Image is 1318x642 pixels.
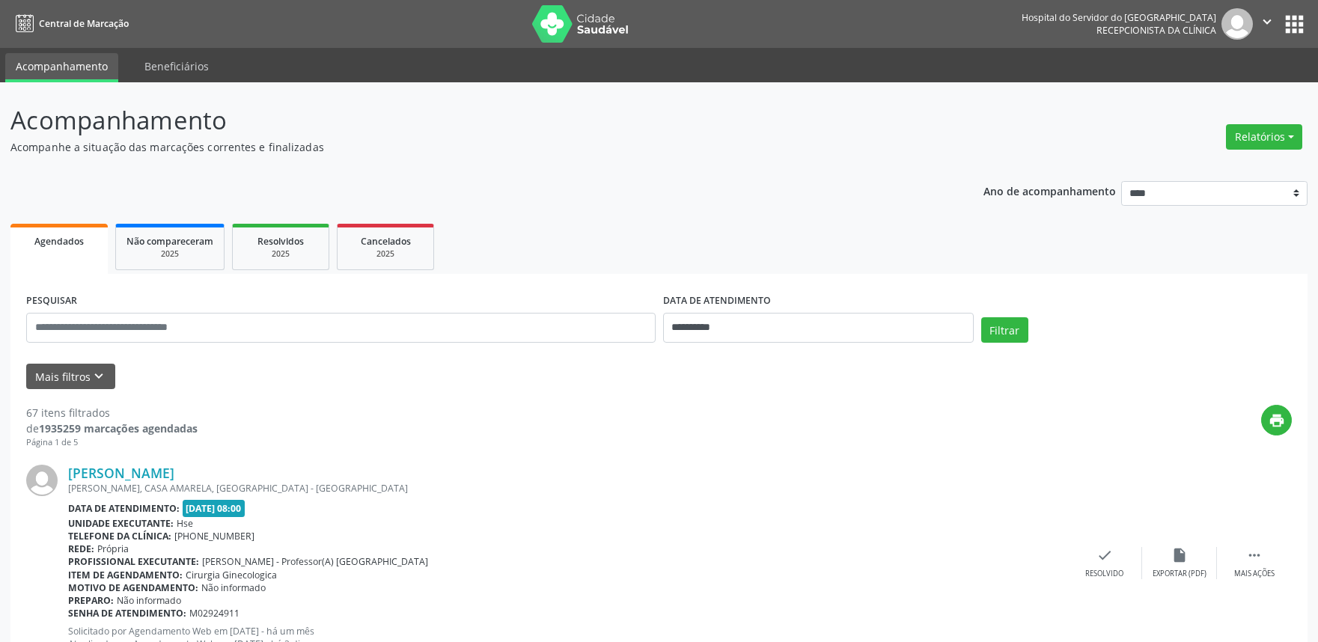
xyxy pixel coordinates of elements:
[1269,412,1285,429] i: print
[1171,547,1188,563] i: insert_drive_file
[68,517,174,530] b: Unidade executante:
[26,465,58,496] img: img
[1221,8,1253,40] img: img
[26,364,115,390] button: Mais filtroskeyboard_arrow_down
[1096,547,1113,563] i: check
[1253,8,1281,40] button: 
[663,290,771,313] label: DATA DE ATENDIMENTO
[201,581,266,594] span: Não informado
[1281,11,1308,37] button: apps
[189,607,240,620] span: M02924911
[68,542,94,555] b: Rede:
[26,405,198,421] div: 67 itens filtrados
[1096,24,1216,37] span: Recepcionista da clínica
[1261,405,1292,435] button: print
[26,436,198,449] div: Página 1 de 5
[10,102,918,139] p: Acompanhamento
[34,235,84,248] span: Agendados
[68,465,174,481] a: [PERSON_NAME]
[1153,569,1206,579] div: Exportar (PDF)
[1085,569,1123,579] div: Resolvido
[174,530,254,542] span: [PHONE_NUMBER]
[91,368,107,385] i: keyboard_arrow_down
[68,569,183,581] b: Item de agendamento:
[126,235,213,248] span: Não compareceram
[39,17,129,30] span: Central de Marcação
[68,530,171,542] b: Telefone da clínica:
[243,248,318,260] div: 2025
[981,317,1028,343] button: Filtrar
[1246,547,1263,563] i: 
[983,181,1116,200] p: Ano de acompanhamento
[257,235,304,248] span: Resolvidos
[117,594,181,607] span: Não informado
[68,555,199,568] b: Profissional executante:
[68,594,114,607] b: Preparo:
[10,139,918,155] p: Acompanhe a situação das marcações correntes e finalizadas
[68,502,180,515] b: Data de atendimento:
[134,53,219,79] a: Beneficiários
[26,290,77,313] label: PESQUISAR
[177,517,193,530] span: Hse
[361,235,411,248] span: Cancelados
[68,607,186,620] b: Senha de atendimento:
[39,421,198,435] strong: 1935259 marcações agendadas
[10,11,129,36] a: Central de Marcação
[68,581,198,594] b: Motivo de agendamento:
[1022,11,1216,24] div: Hospital do Servidor do [GEOGRAPHIC_DATA]
[1226,124,1302,150] button: Relatórios
[26,421,198,436] div: de
[183,500,245,517] span: [DATE] 08:00
[97,542,129,555] span: Própria
[202,555,428,568] span: [PERSON_NAME] - Professor(A) [GEOGRAPHIC_DATA]
[186,569,277,581] span: Cirurgia Ginecologica
[5,53,118,82] a: Acompanhamento
[348,248,423,260] div: 2025
[126,248,213,260] div: 2025
[1234,569,1275,579] div: Mais ações
[68,482,1067,495] div: [PERSON_NAME], CASA AMARELA, [GEOGRAPHIC_DATA] - [GEOGRAPHIC_DATA]
[1259,13,1275,30] i: 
